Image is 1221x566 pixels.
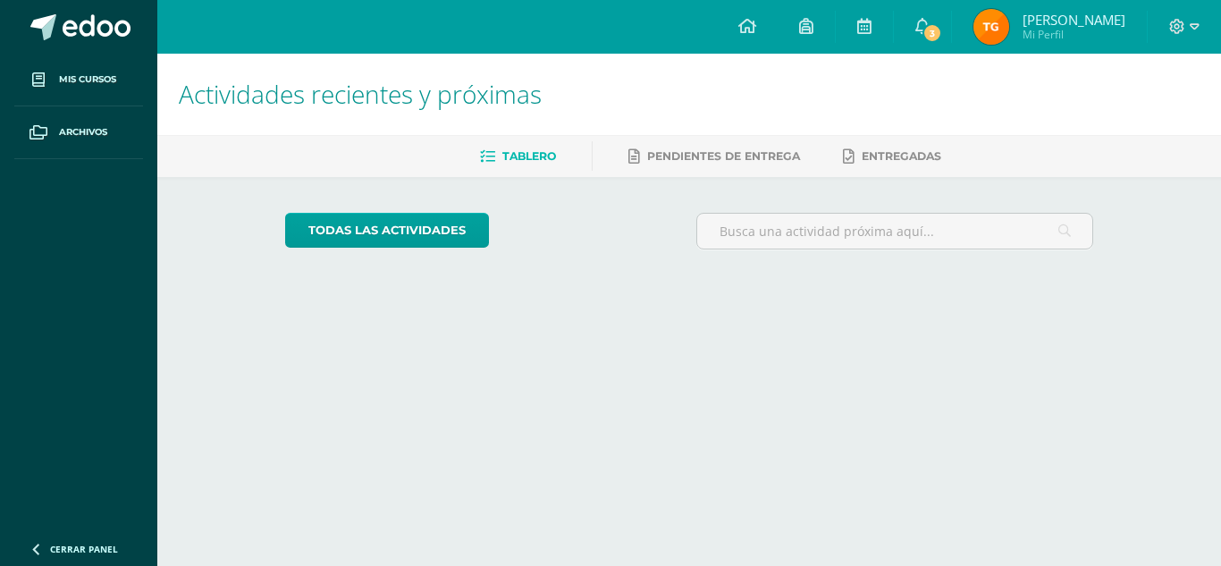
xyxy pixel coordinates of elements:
[50,543,118,555] span: Cerrar panel
[697,214,1093,249] input: Busca una actividad próxima aquí...
[973,9,1009,45] img: e9079c5cd108157196ca717e2eae9d51.png
[1023,27,1125,42] span: Mi Perfil
[862,149,941,163] span: Entregadas
[59,125,107,139] span: Archivos
[502,149,556,163] span: Tablero
[14,106,143,159] a: Archivos
[14,54,143,106] a: Mis cursos
[628,142,800,171] a: Pendientes de entrega
[179,77,542,111] span: Actividades recientes y próximas
[843,142,941,171] a: Entregadas
[285,213,489,248] a: todas las Actividades
[922,23,942,43] span: 3
[59,72,116,87] span: Mis cursos
[1023,11,1125,29] span: [PERSON_NAME]
[480,142,556,171] a: Tablero
[647,149,800,163] span: Pendientes de entrega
